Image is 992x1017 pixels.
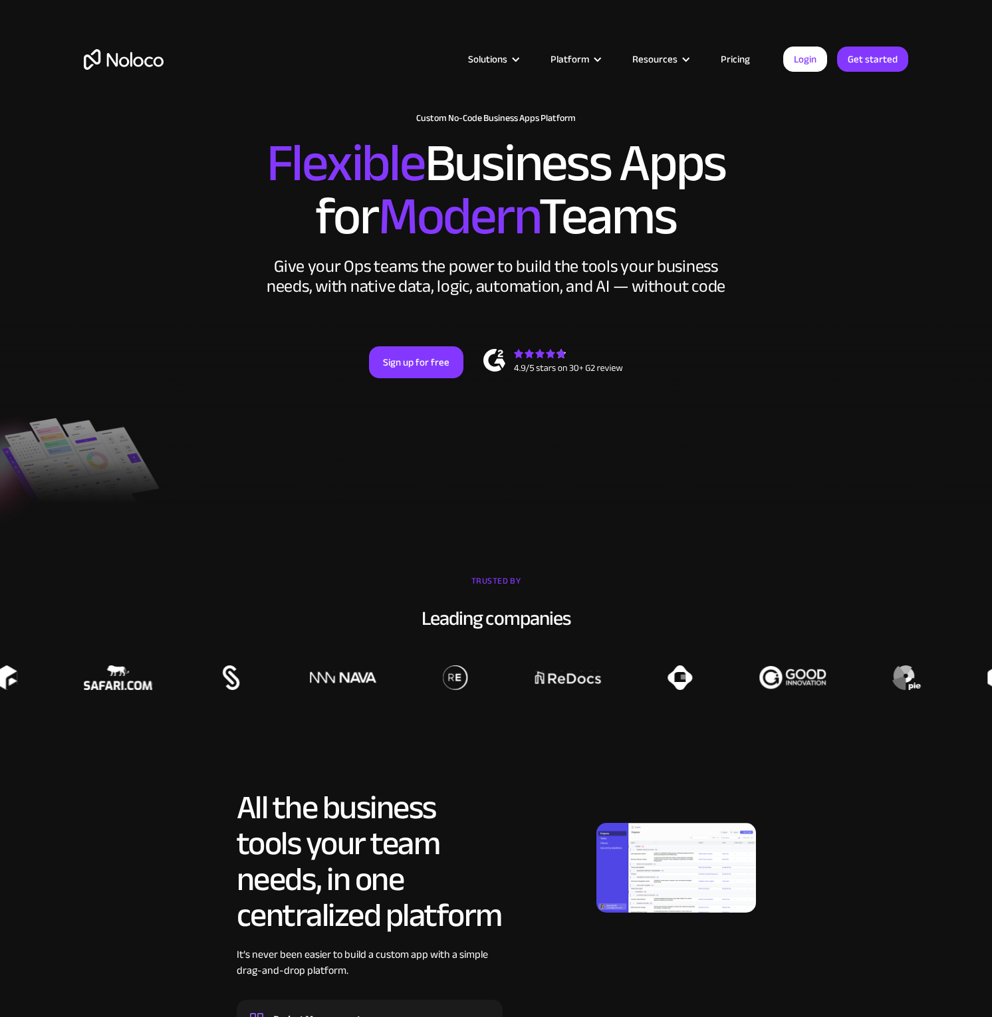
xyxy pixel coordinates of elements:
[451,51,534,68] div: Solutions
[378,167,539,266] span: Modern
[237,947,503,998] div: It’s never been easier to build a custom app with a simple drag-and-drop platform.
[84,137,908,243] h2: Business Apps for Teams
[84,49,164,70] a: home
[267,114,425,213] span: Flexible
[783,47,827,72] a: Login
[534,51,616,68] div: Platform
[263,257,729,296] div: Give your Ops teams the power to build the tools your business needs, with native data, logic, au...
[837,47,908,72] a: Get started
[468,51,507,68] div: Solutions
[237,790,503,933] h2: All the business tools your team needs, in one centralized platform
[704,51,767,68] a: Pricing
[632,51,678,68] div: Resources
[369,346,463,378] a: Sign up for free
[616,51,704,68] div: Resources
[551,51,589,68] div: Platform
